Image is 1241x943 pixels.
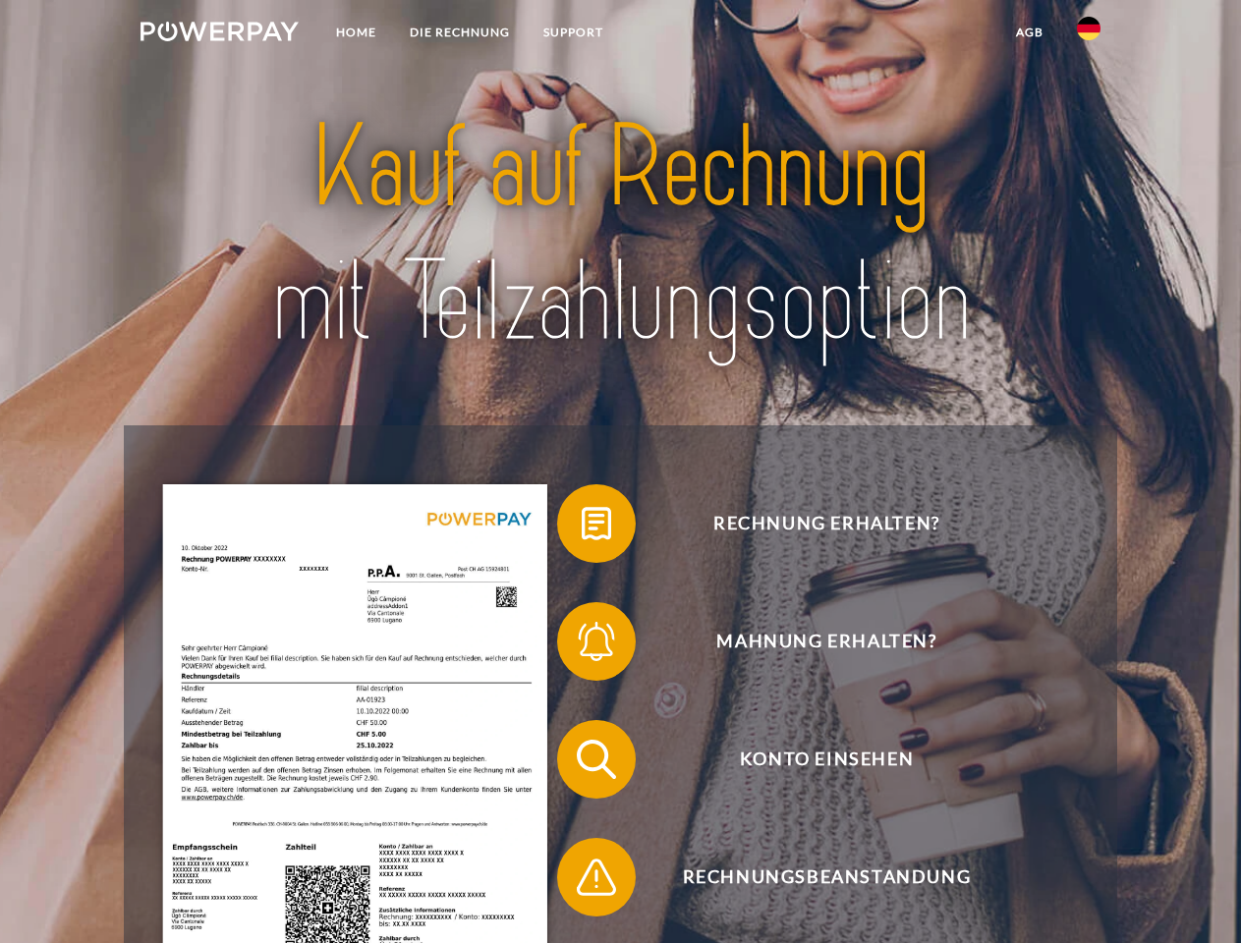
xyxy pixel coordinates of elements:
img: qb_search.svg [572,735,621,784]
span: Konto einsehen [586,720,1067,799]
img: qb_bill.svg [572,499,621,548]
a: SUPPORT [527,15,620,50]
button: Mahnung erhalten? [557,602,1068,681]
img: de [1077,17,1100,40]
img: qb_bell.svg [572,617,621,666]
button: Rechnung erhalten? [557,484,1068,563]
a: Home [319,15,393,50]
a: agb [999,15,1060,50]
img: title-powerpay_de.svg [188,94,1053,376]
img: qb_warning.svg [572,853,621,902]
span: Rechnungsbeanstandung [586,838,1067,916]
a: DIE RECHNUNG [393,15,527,50]
span: Mahnung erhalten? [586,602,1067,681]
span: Rechnung erhalten? [586,484,1067,563]
button: Konto einsehen [557,720,1068,799]
button: Rechnungsbeanstandung [557,838,1068,916]
img: logo-powerpay-white.svg [141,22,299,41]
